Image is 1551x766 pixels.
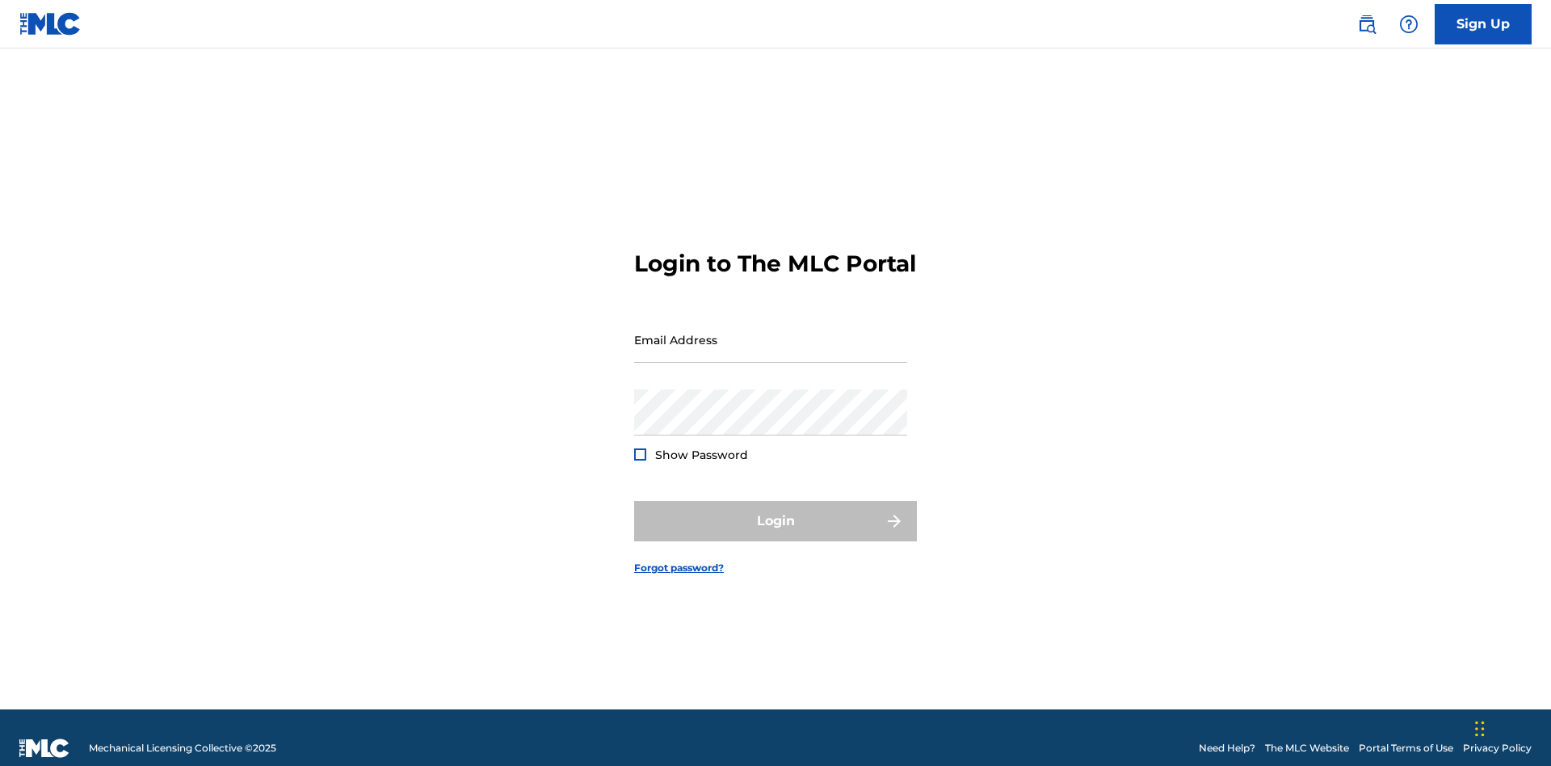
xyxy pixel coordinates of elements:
[634,250,916,278] h3: Login to The MLC Portal
[1463,741,1532,755] a: Privacy Policy
[89,741,276,755] span: Mechanical Licensing Collective © 2025
[634,561,724,575] a: Forgot password?
[1475,705,1485,753] div: Drag
[655,448,748,462] span: Show Password
[19,12,82,36] img: MLC Logo
[1393,8,1425,40] div: Help
[1399,15,1419,34] img: help
[1470,688,1551,766] iframe: Chat Widget
[1435,4,1532,44] a: Sign Up
[1265,741,1349,755] a: The MLC Website
[1199,741,1255,755] a: Need Help?
[19,739,69,758] img: logo
[1351,8,1383,40] a: Public Search
[1357,15,1377,34] img: search
[1359,741,1453,755] a: Portal Terms of Use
